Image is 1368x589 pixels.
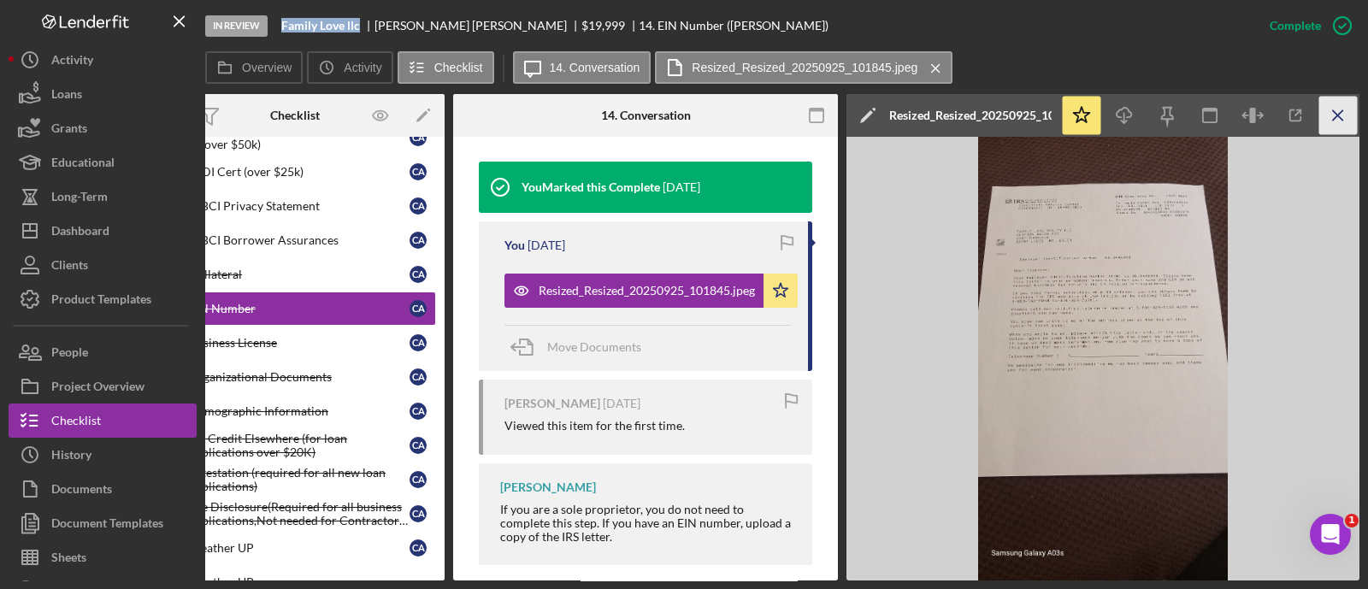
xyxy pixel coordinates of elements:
[154,394,436,428] a: Demographic InformationCA
[846,137,1359,580] img: Preview
[51,77,82,115] div: Loans
[9,111,197,145] button: Grants
[889,109,1052,122] div: Resized_Resized_20250925_101845.jpeg
[1253,9,1359,43] button: Complete
[154,462,436,497] a: Attestation (required for all new loan applications)CA
[189,575,435,589] div: Weather UP
[504,397,600,410] div: [PERSON_NAME]
[189,466,410,493] div: Attestation (required for all new loan applications)
[189,165,410,179] div: SEDI Cert (over $25k)
[154,326,436,360] a: Business LicenseCA
[189,500,410,527] div: Fee Disclosure(Required for all business applications,Not needed for Contractor loans)
[189,336,410,350] div: Business License
[410,471,427,488] div: C A
[410,403,427,420] div: C A
[374,19,581,32] div: [PERSON_NAME] [PERSON_NAME]
[692,61,917,74] label: Resized_Resized_20250925_101845.jpeg
[51,180,108,218] div: Long-Term
[601,109,691,122] div: 14. Conversation
[189,370,410,384] div: Organizational Documents
[205,51,303,84] button: Overview
[51,111,87,150] div: Grants
[9,438,197,472] button: History
[528,239,565,252] time: 2025-09-25 18:17
[270,109,320,122] div: Checklist
[51,506,163,545] div: Document Templates
[504,239,525,252] div: You
[410,266,427,283] div: C A
[189,199,410,213] div: SSBCI Privacy Statement
[513,51,652,84] button: 14. Conversation
[9,214,197,248] button: Dashboard
[154,257,436,292] a: CollateralCA
[504,274,798,308] button: Resized_Resized_20250925_101845.jpeg
[9,335,197,369] button: People
[539,284,755,297] div: Resized_Resized_20250925_101845.jpeg
[9,77,197,111] button: Loans
[500,480,596,494] div: [PERSON_NAME]
[307,51,392,84] button: Activity
[410,300,427,317] div: C A
[9,472,197,506] button: Documents
[9,282,197,316] button: Product Templates
[344,61,381,74] label: Activity
[154,223,436,257] a: SSBCI Borrower AssurancesCA
[154,428,436,462] a: No Credit Elsewhere (for loan applications over $20K)CA
[547,339,641,354] span: Move Documents
[410,505,427,522] div: C A
[1270,9,1321,43] div: Complete
[655,51,952,84] button: Resized_Resized_20250925_101845.jpeg
[51,335,88,374] div: People
[51,43,93,81] div: Activity
[9,180,197,214] button: Long-Term
[205,15,268,37] div: In Review
[154,189,436,223] a: SSBCI Privacy StatementCA
[154,155,436,189] a: SEDI Cert (over $25k)CA
[410,232,427,249] div: C A
[9,145,197,180] button: Educational
[189,302,410,315] div: EIN Number
[398,51,494,84] button: Checklist
[581,19,625,32] div: $19,999
[522,180,660,194] div: You Marked this Complete
[189,124,410,151] div: Personal Financial Statement (SSBCI and all over $50k)
[9,43,197,77] button: Activity
[9,248,197,282] button: Clients
[154,360,436,394] a: Organizational DocumentsCA
[9,506,197,540] button: Document Templates
[9,369,197,403] button: Project Overview
[51,403,101,442] div: Checklist
[550,61,640,74] label: 14. Conversation
[51,438,91,476] div: History
[154,292,436,326] a: EIN NumberCA
[504,326,658,368] button: Move Documents
[410,334,427,351] div: C A
[154,497,436,531] a: Fee Disclosure(Required for all business applications,Not needed for Contractor loans)CA
[51,214,109,252] div: Dashboard
[9,403,197,438] button: Checklist
[51,282,151,321] div: Product Templates
[51,540,86,579] div: Sheets
[51,248,88,286] div: Clients
[9,540,197,574] button: Sheets
[1345,514,1359,527] span: 1
[281,19,360,32] b: Family Love llc
[189,233,410,247] div: SSBCI Borrower Assurances
[504,419,685,433] div: Viewed this item for the first time.
[603,397,640,410] time: 2025-09-22 20:55
[1310,514,1351,555] iframe: Intercom live chat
